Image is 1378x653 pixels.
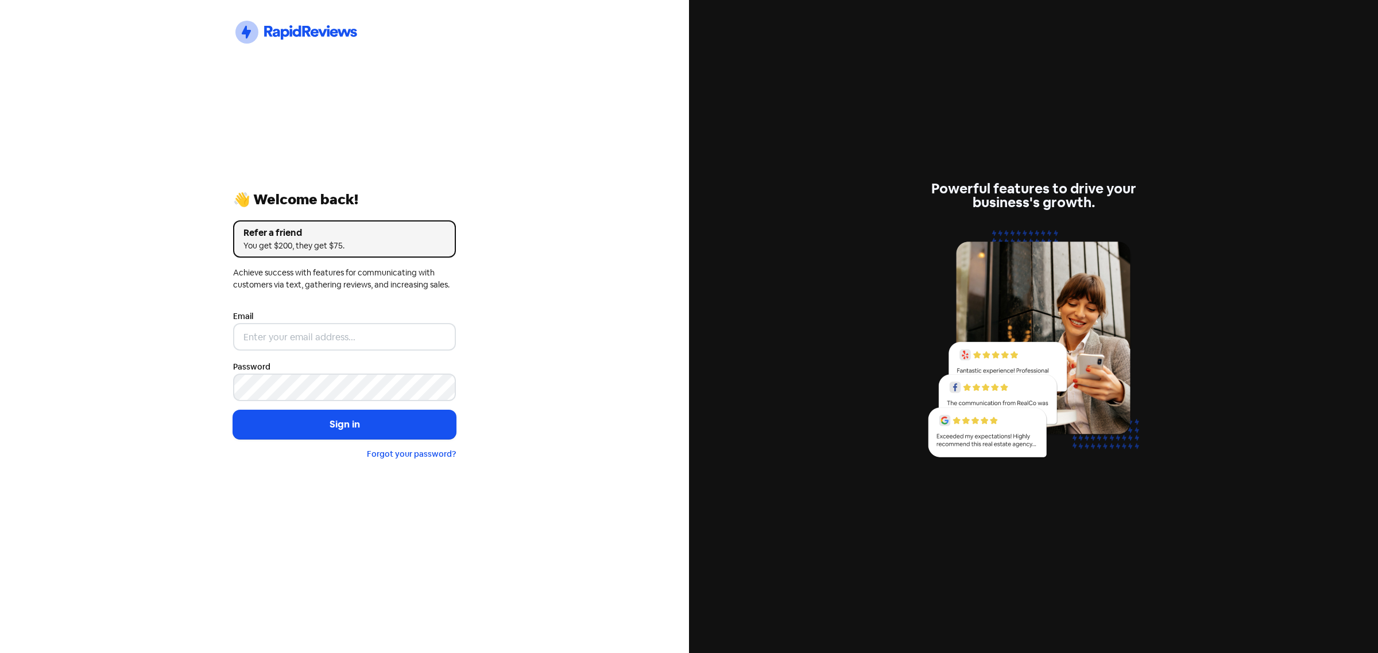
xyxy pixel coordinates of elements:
[367,449,456,459] a: Forgot your password?
[233,310,253,322] label: Email
[243,240,446,252] div: You get $200, they get $75.
[233,323,456,351] input: Enter your email address...
[233,193,456,207] div: 👋 Welcome back!
[243,226,446,240] div: Refer a friend
[233,410,456,439] button: Sign in
[922,223,1145,471] img: reviews
[233,267,456,291] div: Achieve success with features for communicating with customers via text, gathering reviews, and i...
[922,182,1145,209] div: Powerful features to drive your business's growth.
[233,361,270,373] label: Password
